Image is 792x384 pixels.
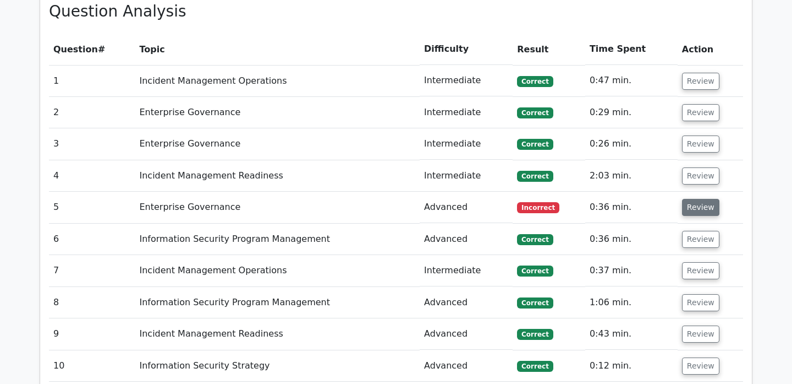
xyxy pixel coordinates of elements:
td: 4 [49,160,135,192]
td: 7 [49,255,135,286]
th: Topic [135,34,420,65]
td: Intermediate [420,160,513,192]
button: Review [682,136,719,153]
button: Review [682,199,719,216]
button: Review [682,358,719,375]
button: Review [682,167,719,185]
td: 3 [49,128,135,160]
span: Correct [517,76,553,87]
span: Correct [517,139,553,150]
td: Advanced [420,287,513,318]
td: Advanced [420,224,513,255]
td: Incident Management Operations [135,255,420,286]
td: Enterprise Governance [135,97,420,128]
span: Correct [517,298,553,309]
th: Result [513,34,585,65]
th: Time Spent [585,34,678,65]
td: Intermediate [420,128,513,160]
button: Review [682,231,719,248]
h3: Question Analysis [49,2,743,21]
td: 10 [49,350,135,382]
td: Intermediate [420,65,513,96]
td: 2:03 min. [585,160,678,192]
button: Review [682,294,719,311]
td: Enterprise Governance [135,128,420,160]
th: Action [678,34,743,65]
td: 0:29 min. [585,97,678,128]
td: 0:36 min. [585,224,678,255]
td: 0:36 min. [585,192,678,223]
td: Advanced [420,318,513,350]
td: Information Security Program Management [135,287,420,318]
td: Enterprise Governance [135,192,420,223]
td: 1 [49,65,135,96]
td: Information Security Strategy [135,350,420,382]
button: Review [682,73,719,90]
td: Intermediate [420,97,513,128]
td: Incident Management Readiness [135,160,420,192]
button: Review [682,104,719,121]
span: Correct [517,361,553,372]
th: Difficulty [420,34,513,65]
span: Correct [517,234,553,245]
td: 6 [49,224,135,255]
span: Correct [517,266,553,277]
td: 5 [49,192,135,223]
span: Question [53,44,98,55]
td: 0:43 min. [585,318,678,350]
td: Incident Management Operations [135,65,420,96]
td: 0:37 min. [585,255,678,286]
td: 0:47 min. [585,65,678,96]
td: Incident Management Readiness [135,318,420,350]
td: Advanced [420,350,513,382]
button: Review [682,326,719,343]
td: 1:06 min. [585,287,678,318]
td: Information Security Program Management [135,224,420,255]
td: Intermediate [420,255,513,286]
td: 0:26 min. [585,128,678,160]
td: 8 [49,287,135,318]
td: 9 [49,318,135,350]
td: Advanced [420,192,513,223]
td: 0:12 min. [585,350,678,382]
th: # [49,34,135,65]
span: Correct [517,329,553,340]
span: Correct [517,107,553,118]
span: Correct [517,171,553,182]
td: 2 [49,97,135,128]
button: Review [682,262,719,279]
span: Incorrect [517,202,559,213]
